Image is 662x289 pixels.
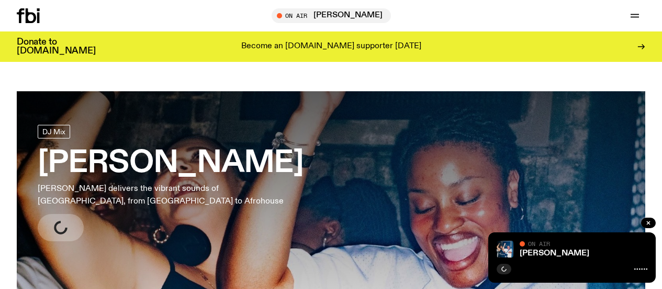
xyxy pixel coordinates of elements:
[42,128,65,136] span: DJ Mix
[38,183,306,208] p: [PERSON_NAME] delivers the vibrant sounds of [GEOGRAPHIC_DATA], from [GEOGRAPHIC_DATA] to Afrohouse
[272,8,391,23] button: On Air[PERSON_NAME]
[38,125,70,138] a: DJ Mix
[528,240,550,247] span: On Air
[38,149,306,178] h3: [PERSON_NAME]
[520,249,589,258] a: [PERSON_NAME]
[38,125,306,241] a: [PERSON_NAME][PERSON_NAME] delivers the vibrant sounds of [GEOGRAPHIC_DATA], from [GEOGRAPHIC_DAT...
[241,42,421,51] p: Become an [DOMAIN_NAME] supporter [DATE]
[17,38,96,56] h3: Donate to [DOMAIN_NAME]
